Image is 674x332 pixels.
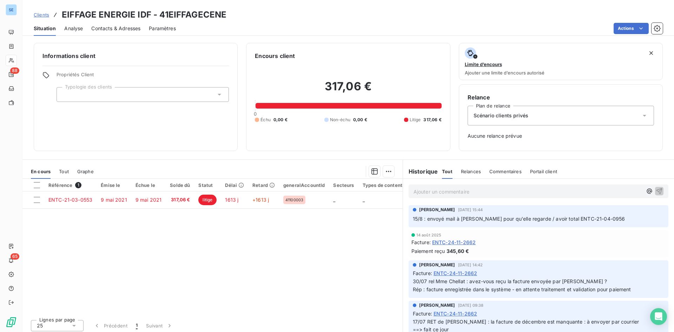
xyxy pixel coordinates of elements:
[48,197,92,203] span: ENTC-21-03-0553
[48,182,92,188] div: Référence
[64,25,83,32] span: Analyse
[37,322,43,329] span: 25
[413,216,625,222] span: 15/8 : envoyé mail à [PERSON_NAME] pour qu'elle regarde / avoir total ENTC-21-04-0956
[11,253,19,260] span: 65
[198,182,217,188] div: Statut
[442,169,452,174] span: Tout
[42,52,229,60] h6: Informations client
[62,8,226,21] h3: EIFFAGE ENERGIE IDF - 41EIFFAGECENE
[255,79,441,100] h2: 317,06 €
[101,182,127,188] div: Émise le
[6,4,17,15] div: SE
[31,169,51,174] span: En cours
[260,117,271,123] span: Échu
[136,197,162,203] span: 9 mai 2021
[416,233,442,237] span: 14 août 2025
[252,197,269,203] span: +1613 j
[459,43,663,80] button: Limite d’encoursAjouter une limite d’encours autorisé
[198,195,217,205] span: litige
[75,182,81,188] span: 1
[57,72,229,82] span: Propriétés Client
[419,302,455,308] span: [PERSON_NAME]
[333,182,354,188] div: Secteurs
[330,117,350,123] span: Non-échu
[34,11,49,18] a: Clients
[465,61,502,67] span: Limite d’encours
[77,169,94,174] span: Graphe
[419,207,455,213] span: [PERSON_NAME]
[411,239,431,246] span: Facture :
[10,67,19,74] span: 88
[101,197,127,203] span: 9 mai 2021
[432,239,476,246] span: ENTC-24-11-2662
[34,12,49,18] span: Clients
[34,25,56,32] span: Situation
[333,197,335,203] span: _
[273,117,288,123] span: 0,00 €
[413,269,432,277] span: Facture :
[170,196,190,203] span: 317,06 €
[59,169,69,174] span: Tout
[530,169,557,174] span: Portail client
[413,278,631,292] span: 30/07 rel Mme Chellat : avez-vous reçu la facture envoyée par [PERSON_NAME] ? Rép : facture enreg...
[252,182,275,188] div: Retard
[62,91,68,98] input: Ajouter une valeur
[458,208,483,212] span: [DATE] 15:44
[149,25,176,32] span: Paramètres
[363,182,412,188] div: Types de contentieux
[458,263,483,267] span: [DATE] 14:42
[489,169,522,174] span: Commentaires
[468,93,654,102] h6: Relance
[255,52,295,60] h6: Encours client
[411,247,445,255] span: Paiement reçu
[225,182,244,188] div: Délai
[225,197,238,203] span: 1613 j
[91,25,140,32] span: Contacts & Adresses
[434,310,477,317] span: ENTC-24-11-2662
[413,310,432,317] span: Facture :
[353,117,367,123] span: 0,00 €
[474,112,528,119] span: Scénario clients privés
[468,132,654,139] span: Aucune relance prévue
[458,303,484,307] span: [DATE] 09:38
[461,169,481,174] span: Relances
[285,198,303,202] span: 41100003
[136,182,162,188] div: Échue le
[170,182,190,188] div: Solde dû
[447,247,469,255] span: 345,60 €
[283,182,325,188] div: generalAccountId
[254,111,257,117] span: 0
[363,197,365,203] span: _
[434,269,477,277] span: ENTC-24-11-2662
[136,322,138,329] span: 1
[614,23,649,34] button: Actions
[403,167,438,176] h6: Historique
[6,317,17,328] img: Logo LeanPay
[650,308,667,325] div: Open Intercom Messenger
[423,117,441,123] span: 317,06 €
[410,117,421,123] span: Litige
[465,70,544,76] span: Ajouter une limite d’encours autorisé
[419,262,455,268] span: [PERSON_NAME]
